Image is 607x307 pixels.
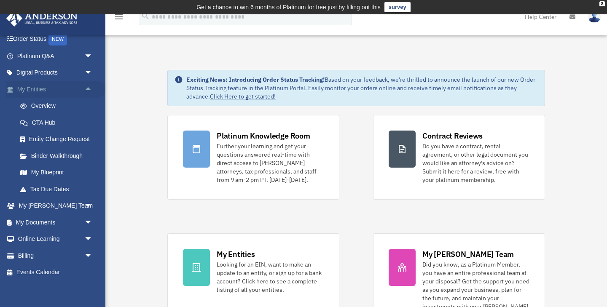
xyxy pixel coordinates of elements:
[217,142,324,184] div: Further your learning and get your questions answered real-time with direct access to [PERSON_NAM...
[422,131,483,141] div: Contract Reviews
[167,115,339,200] a: Platinum Knowledge Room Further your learning and get your questions answered real-time with dire...
[4,10,80,27] img: Anderson Advisors Platinum Portal
[217,131,310,141] div: Platinum Knowledge Room
[84,64,101,82] span: arrow_drop_down
[12,181,105,198] a: Tax Due Dates
[6,231,105,248] a: Online Learningarrow_drop_down
[12,98,105,115] a: Overview
[84,231,101,248] span: arrow_drop_down
[384,2,411,12] a: survey
[186,75,538,101] div: Based on your feedback, we're thrilled to announce the launch of our new Order Status Tracking fe...
[12,114,105,131] a: CTA Hub
[48,33,67,45] div: NEW
[6,214,105,231] a: My Documentsarrow_drop_down
[84,198,101,215] span: arrow_drop_down
[6,31,105,48] a: Order StatusNEW
[196,2,381,12] div: Get a chance to win 6 months of Platinum for free just by filling out this
[210,93,276,100] a: Click Here to get started!
[12,131,105,148] a: Entity Change Request
[422,142,529,184] div: Do you have a contract, rental agreement, or other legal document you would like an attorney's ad...
[599,1,605,6] div: close
[6,264,105,281] a: Events Calendar
[84,214,101,231] span: arrow_drop_down
[6,81,105,98] a: My Entitiesarrow_drop_up
[6,247,105,264] a: Billingarrow_drop_down
[84,81,101,98] span: arrow_drop_up
[114,15,124,22] a: menu
[141,11,150,21] i: search
[217,249,255,259] div: My Entities
[422,249,514,259] div: My [PERSON_NAME] Team
[6,64,105,81] a: Digital Productsarrow_drop_down
[12,164,105,181] a: My Blueprint
[6,48,105,64] a: Platinum Q&Aarrow_drop_down
[12,147,105,164] a: Binder Walkthrough
[84,247,101,264] span: arrow_drop_down
[217,260,324,294] div: Looking for an EIN, want to make an update to an entity, or sign up for a bank account? Click her...
[84,48,101,65] span: arrow_drop_down
[6,198,105,214] a: My [PERSON_NAME] Teamarrow_drop_down
[114,12,124,22] i: menu
[588,11,601,23] img: User Pic
[186,76,325,83] strong: Exciting News: Introducing Order Status Tracking!
[373,115,545,200] a: Contract Reviews Do you have a contract, rental agreement, or other legal document you would like...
